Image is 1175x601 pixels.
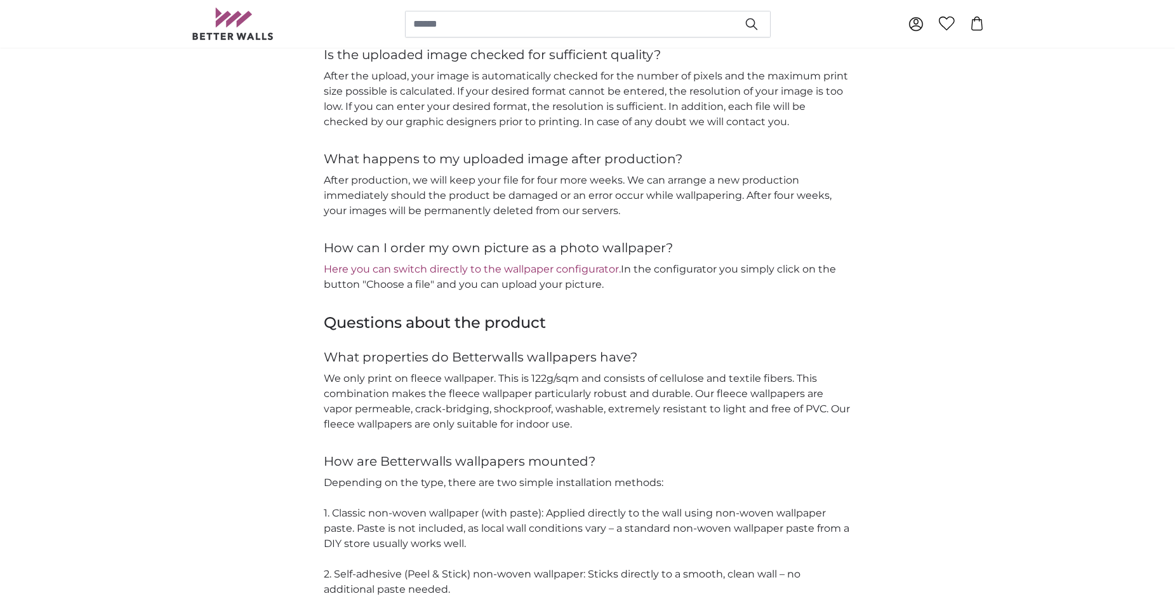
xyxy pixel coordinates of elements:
[324,69,852,130] p: After the upload, your image is automatically checked for the number of pixels and the maximum pr...
[192,8,274,40] img: Betterwalls
[324,262,852,292] p: In the configurator you simply click on the button "Choose a file" and you can upload your picture.
[324,263,621,275] a: Here you can switch directly to the wallpaper configurator.
[324,173,852,219] p: After production, we will keep your file for four more weeks. We can arrange a new production imm...
[324,348,852,366] h4: What properties do Betterwalls wallpapers have?
[324,239,852,257] h4: How can I order my own picture as a photo wallpaper?
[324,150,852,168] h4: What happens to my uploaded image after production?
[324,371,852,432] p: We only print on fleece wallpaper. This is 122g/sqm and consists of cellulose and textile fibers....
[324,452,852,470] h4: How are Betterwalls wallpapers mounted?
[324,313,852,333] h3: Questions about the product
[324,46,852,64] h4: Is the uploaded image checked for sufficient quality?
